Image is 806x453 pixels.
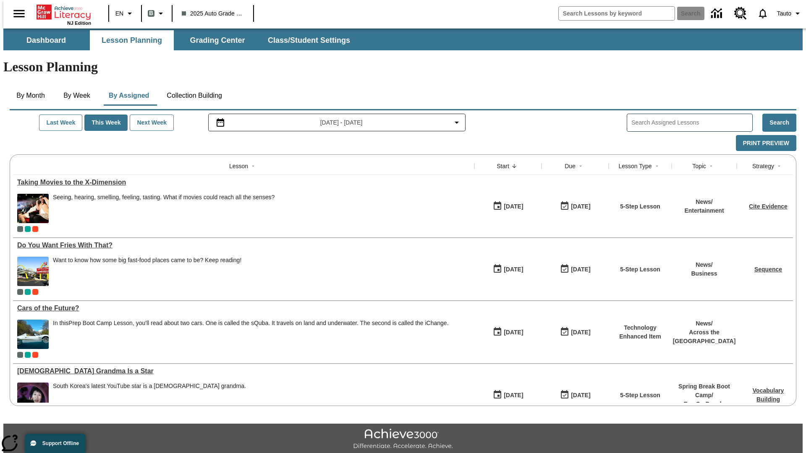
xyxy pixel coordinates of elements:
[706,2,729,25] a: Data Center
[676,400,733,409] p: Eye On People
[25,289,31,295] div: 2025 Auto Grade 1 A
[490,261,526,277] button: 07/14/25: First time the lesson was available
[25,352,31,358] div: 2025 Auto Grade 1 A
[229,162,248,170] div: Lesson
[17,289,23,295] span: Current Class
[25,226,31,232] div: 2025 Auto Grade 1 A
[39,115,82,131] button: Last Week
[3,30,358,50] div: SubNavbar
[7,1,31,26] button: Open side menu
[571,264,590,275] div: [DATE]
[17,257,49,286] img: One of the first McDonald's stores, with the iconic red sign and golden arches.
[130,115,174,131] button: Next Week
[17,367,470,375] a: South Korean Grandma Is a Star, Lessons
[557,324,593,340] button: 08/01/26: Last day the lesson can be accessed
[17,305,470,312] div: Cars of the Future?
[673,328,736,346] p: Across the [GEOGRAPHIC_DATA]
[115,9,123,18] span: EN
[37,3,91,26] div: Home
[3,59,803,75] h1: Lesson Planning
[17,367,470,375] div: South Korean Grandma Is a Star
[504,390,523,401] div: [DATE]
[497,162,509,170] div: Start
[777,9,791,18] span: Tauto
[32,352,38,358] div: Test 1
[67,21,91,26] span: NJ Edition
[571,327,590,338] div: [DATE]
[42,440,79,446] span: Support Offline
[613,323,667,341] p: Technology Enhanced Item
[17,383,49,412] img: 70 year-old Korean woman applying makeup for a YouTube video
[691,260,717,269] p: News /
[17,320,49,349] img: High-tech automobile treading water.
[706,161,716,171] button: Sort
[53,194,275,223] div: Seeing, hearing, smelling, feeling, tasting. What if movies could reach all the senses?
[752,162,774,170] div: Strategy
[53,320,449,327] div: In this
[53,194,275,201] div: Seeing, hearing, smelling, feeling, tasting. What if movies could reach all the senses?
[504,264,523,275] div: [DATE]
[56,86,98,106] button: By Week
[17,242,470,249] div: Do You Want Fries With That?
[571,390,590,401] div: [DATE]
[53,383,246,412] div: South Korea's latest YouTube star is a 70-year-old grandma.
[631,117,752,129] input: Search Assigned Lessons
[84,115,128,131] button: This Week
[729,2,752,25] a: Resource Center, Will open in new tab
[17,305,470,312] a: Cars of the Future? , Lessons
[620,202,660,211] p: 5-Step Lesson
[684,198,724,206] p: News /
[17,242,470,249] a: Do You Want Fries With That?, Lessons
[32,289,38,295] div: Test 1
[102,86,156,106] button: By Assigned
[774,161,784,171] button: Sort
[736,135,796,151] button: Print Preview
[10,86,52,106] button: By Month
[144,6,169,21] button: Boost Class color is gray green. Change class color
[17,179,470,186] a: Taking Movies to the X-Dimension, Lessons
[557,387,593,403] button: 03/14/26: Last day the lesson can be accessed
[774,6,806,21] button: Profile/Settings
[53,320,449,349] span: In this Prep Boot Camp Lesson, you'll read about two cars. One is called the sQuba. It travels on...
[620,391,660,400] p: 5-Step Lesson
[571,201,590,212] div: [DATE]
[752,3,774,24] a: Notifications
[175,30,259,50] button: Grading Center
[90,30,174,50] button: Lesson Planning
[691,269,717,278] p: Business
[53,383,246,390] div: South Korea's latest YouTube star is a [DEMOGRAPHIC_DATA] grandma.
[490,387,526,403] button: 03/14/25: First time the lesson was available
[182,9,244,18] span: 2025 Auto Grade 1 B
[620,265,660,274] p: 5-Step Lesson
[17,194,49,223] img: Panel in front of the seats sprays water mist to the happy audience at a 4DX-equipped theater.
[504,201,523,212] div: [DATE]
[452,117,462,128] svg: Collapse Date Range Filter
[37,4,91,21] a: Home
[53,257,241,286] div: Want to know how some big fast-food places came to be? Keep reading!
[25,434,86,453] button: Support Offline
[762,114,796,132] button: Search
[160,86,229,106] button: Collection Building
[557,261,593,277] button: 07/20/26: Last day the lesson can be accessed
[112,6,139,21] button: Language: EN, Select a language
[504,327,523,338] div: [DATE]
[565,162,576,170] div: Due
[676,382,733,400] p: Spring Break Boot Camp /
[490,324,526,340] button: 07/01/25: First time the lesson was available
[557,198,593,214] button: 08/24/25: Last day the lesson can be accessed
[749,203,788,210] a: Cite Evidence
[490,198,526,214] button: 08/18/25: First time the lesson was available
[754,266,782,273] a: Sequence
[212,117,462,128] button: Select the date range menu item
[559,7,675,20] input: search field
[692,162,706,170] div: Topic
[17,226,23,232] div: Current Class
[149,8,153,18] span: B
